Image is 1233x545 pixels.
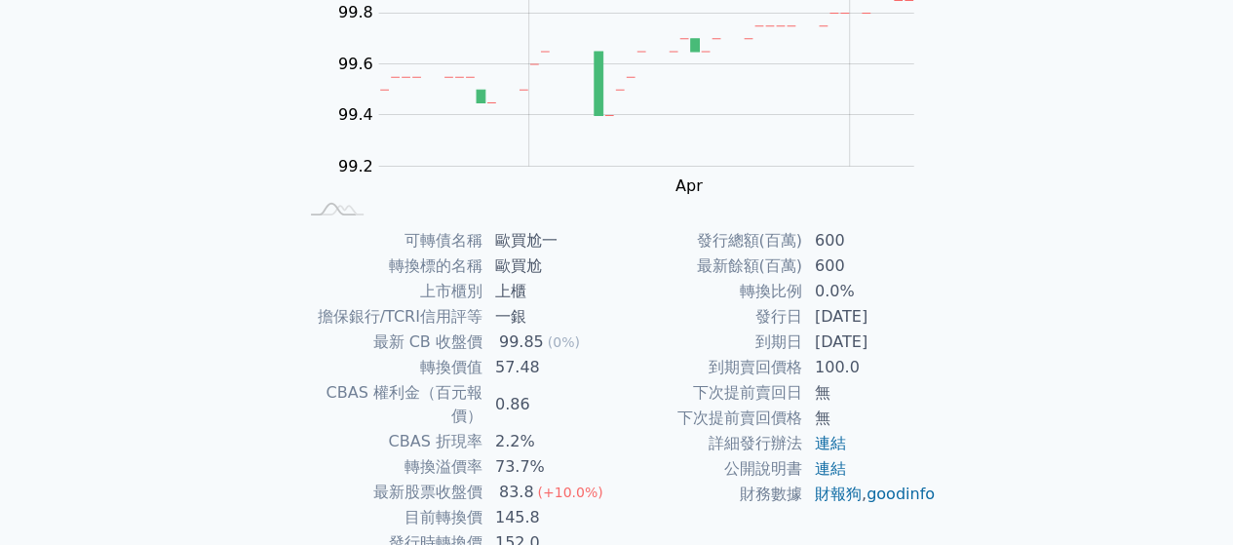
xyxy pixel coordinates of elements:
td: 最新股票收盤價 [297,480,483,505]
td: CBAS 權利金（百元報價） [297,380,483,429]
td: 57.48 [483,355,617,380]
tspan: 99.2 [338,157,373,175]
td: 轉換比例 [617,279,803,304]
td: , [803,482,937,507]
td: 下次提前賣回價格 [617,406,803,431]
td: 100.0 [803,355,937,380]
td: 詳細發行辦法 [617,431,803,456]
span: (0%) [548,334,580,350]
td: 一銀 [483,304,617,330]
a: 財報狗 [815,485,862,503]
td: 無 [803,406,937,431]
td: 600 [803,228,937,253]
td: 上市櫃別 [297,279,483,304]
div: 83.8 [495,481,538,504]
tspan: Apr [675,176,703,195]
td: 0.86 [483,380,617,429]
a: 連結 [815,459,846,478]
td: CBAS 折現率 [297,429,483,454]
td: 發行日 [617,304,803,330]
td: 最新 CB 收盤價 [297,330,483,355]
td: 最新餘額(百萬) [617,253,803,279]
td: 目前轉換價 [297,505,483,530]
td: 73.7% [483,454,617,480]
div: 99.85 [495,331,548,354]
td: 歐買尬 [483,253,617,279]
tspan: 99.6 [338,55,373,73]
td: 上櫃 [483,279,617,304]
td: 下次提前賣回日 [617,380,803,406]
td: [DATE] [803,304,937,330]
td: 轉換標的名稱 [297,253,483,279]
td: 600 [803,253,937,279]
div: 聊天小工具 [1136,451,1233,545]
td: 145.8 [483,505,617,530]
td: 財務數據 [617,482,803,507]
td: 可轉債名稱 [297,228,483,253]
td: 2.2% [483,429,617,454]
td: 轉換價值 [297,355,483,380]
td: [DATE] [803,330,937,355]
tspan: 99.4 [338,105,373,124]
td: 擔保銀行/TCRI信用評等 [297,304,483,330]
td: 公開說明書 [617,456,803,482]
td: 發行總額(百萬) [617,228,803,253]
tspan: 99.8 [338,3,373,21]
a: goodinfo [867,485,935,503]
td: 轉換溢價率 [297,454,483,480]
iframe: Chat Widget [1136,451,1233,545]
td: 0.0% [803,279,937,304]
a: 連結 [815,434,846,452]
td: 到期日 [617,330,803,355]
td: 到期賣回價格 [617,355,803,380]
span: (+10.0%) [537,485,602,500]
td: 無 [803,380,937,406]
td: 歐買尬一 [483,228,617,253]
